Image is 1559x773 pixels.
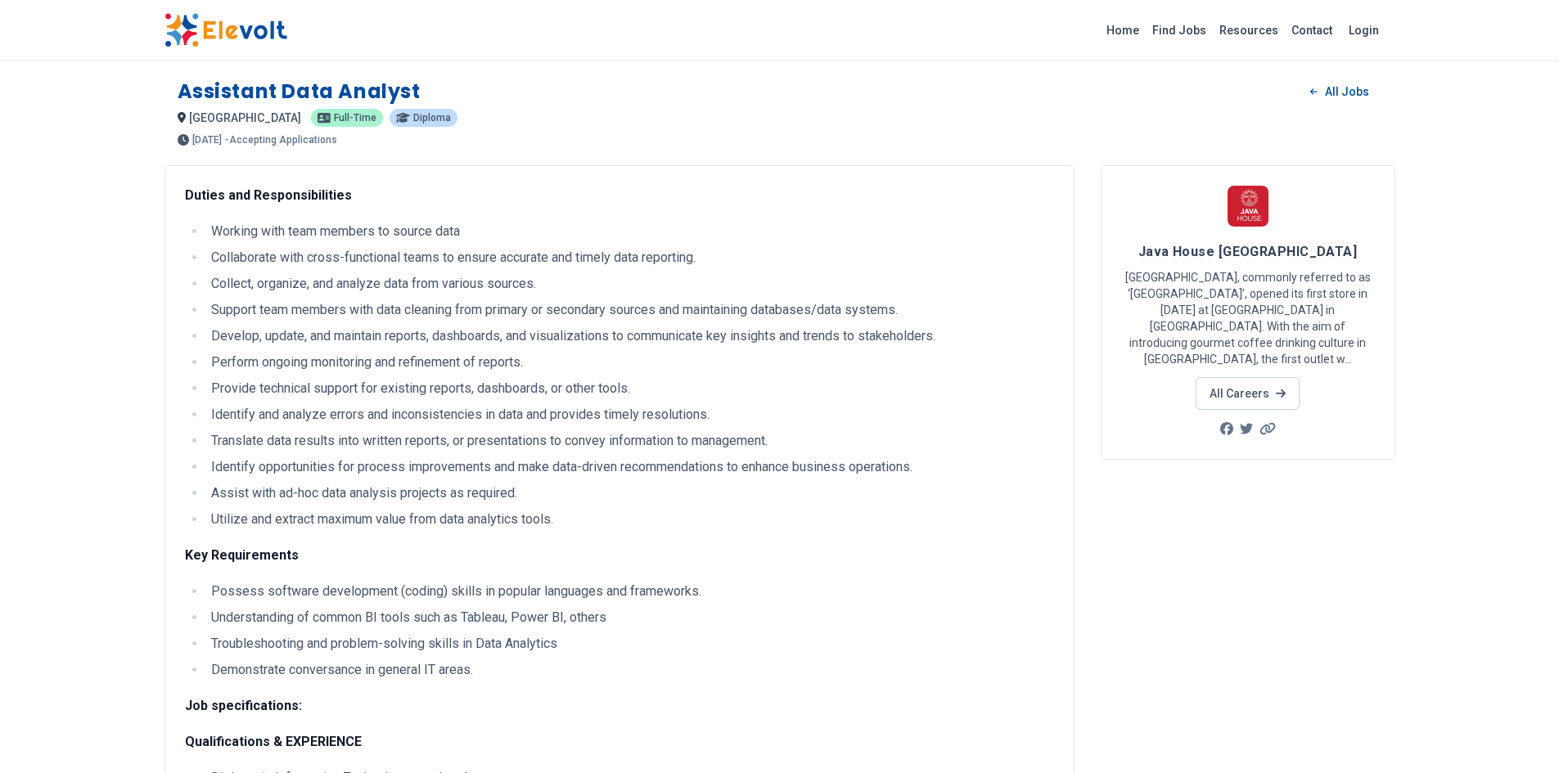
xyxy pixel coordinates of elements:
[206,379,1054,398] li: Provide technical support for existing reports, dashboards, or other tools.
[225,135,337,145] p: - Accepting Applications
[206,483,1054,503] li: Assist with ad-hoc data analysis projects as required.
[206,248,1054,267] li: Collaborate with cross-functional teams to ensure accurate and timely data reporting.
[206,405,1054,425] li: Identify and analyze errors and inconsistencies in data and provides timely resolutions.
[1285,17,1339,43] a: Contact
[206,353,1054,372] li: Perform ongoing monitoring and refinement of reports.
[206,300,1054,320] li: Support team members with data cleaning from primary or secondary sources and maintaining databas...
[185,698,302,713] strong: Job specifications:
[178,79,421,105] h1: Assistant Data Analyst
[206,326,1054,346] li: Develop, update, and maintain reports, dashboards, and visualizations to communicate key insights...
[1213,17,1285,43] a: Resources
[192,135,222,145] span: [DATE]
[206,510,1054,529] li: Utilize and extract maximum value from data analytics tools.
[334,113,376,123] span: Full-time
[413,113,451,123] span: Diploma
[206,634,1054,654] li: Troubleshooting and problem-solving skills in Data Analytics
[189,111,301,124] span: [GEOGRAPHIC_DATA]
[185,547,299,563] strong: Key Requirements
[206,660,1054,680] li: Demonstrate conversance in general IT areas.
[206,222,1054,241] li: Working with team members to source data
[1297,79,1381,104] a: All Jobs
[1339,14,1389,47] a: Login
[185,734,362,749] strong: Qualifications & EXPERIENCE
[206,608,1054,627] li: Understanding of common BI tools such as Tableau, Power BI, others
[206,582,1054,601] li: Possess software development (coding) skills in popular languages and frameworks.
[206,274,1054,294] li: Collect, organize, and analyze data from various sources.
[1228,186,1268,227] img: Java House Africa
[185,187,352,203] strong: Duties and Responsibilities
[1196,377,1300,410] a: All Careers
[164,13,287,47] img: Elevolt
[1101,479,1395,708] iframe: Advertisement
[1100,17,1146,43] a: Home
[206,431,1054,451] li: Translate data results into written reports, or presentations to convey information to management.
[1121,269,1375,367] p: [GEOGRAPHIC_DATA], commonly referred to as ‘[GEOGRAPHIC_DATA]’, opened its first store in [DATE] ...
[1138,244,1358,259] span: Java House [GEOGRAPHIC_DATA]
[1146,17,1213,43] a: Find Jobs
[206,457,1054,477] li: Identify opportunities for process improvements and make data-driven recommendations to enhance b...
